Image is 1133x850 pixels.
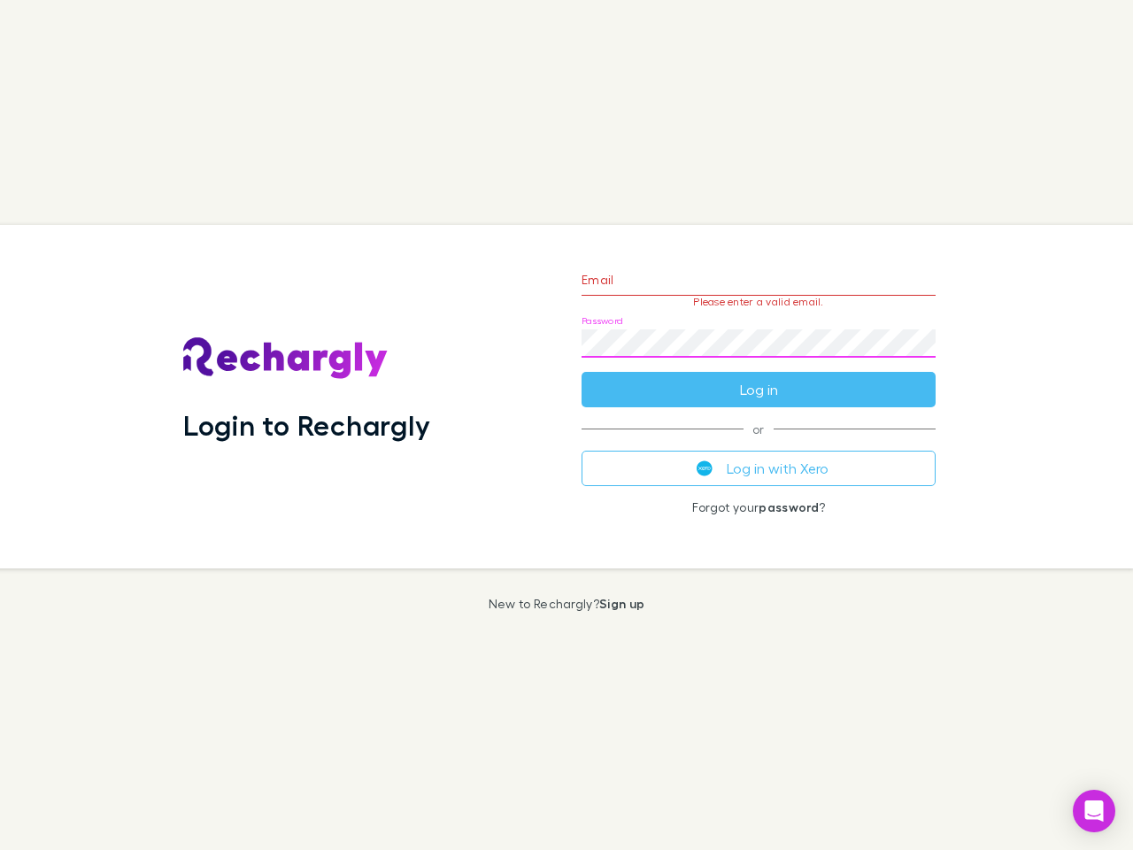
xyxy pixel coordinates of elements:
[599,596,644,611] a: Sign up
[183,337,389,380] img: Rechargly's Logo
[582,429,936,429] span: or
[582,296,936,308] p: Please enter a valid email.
[759,499,819,514] a: password
[489,597,645,611] p: New to Rechargly?
[1073,790,1115,832] div: Open Intercom Messenger
[582,451,936,486] button: Log in with Xero
[697,460,713,476] img: Xero's logo
[582,500,936,514] p: Forgot your ?
[582,372,936,407] button: Log in
[582,314,623,328] label: Password
[183,408,430,442] h1: Login to Rechargly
